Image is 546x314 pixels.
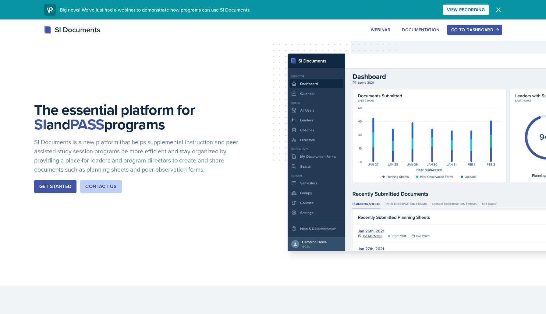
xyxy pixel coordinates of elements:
div: Get Started [39,183,71,190]
div: Webinar [371,27,390,32]
div: Documentation [402,27,440,32]
div: View Recording [447,7,485,12]
button: Go to Dashboard [447,25,502,35]
span: Big news! We've just had a webinar to demonstrate how programs can use SI Documents. [60,6,251,13]
div: Go to Dashboard [451,27,498,32]
button: View Recording [443,5,489,15]
button: Webinar [367,25,394,35]
button: Get Started [34,180,76,193]
div: SI Documents [44,24,100,35]
div: Contact Us [85,183,117,190]
button: Contact Us [80,180,122,193]
button: Documentation [398,25,444,35]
